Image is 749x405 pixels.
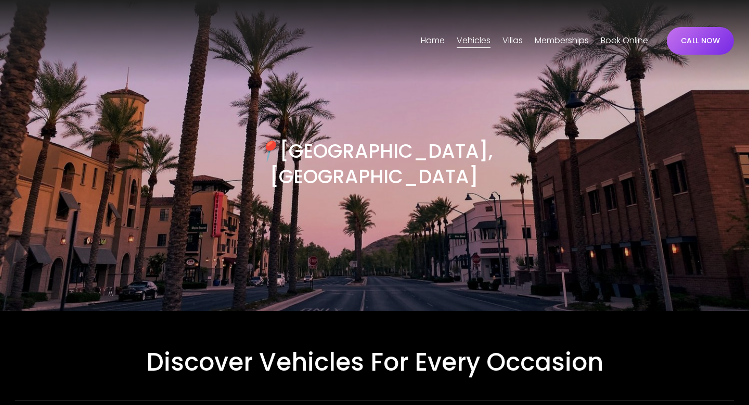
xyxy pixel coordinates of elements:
[421,33,445,49] a: Home
[457,33,490,48] span: Vehicles
[256,137,280,164] em: 📍
[502,33,523,49] a: folder dropdown
[502,33,523,48] span: Villas
[667,27,734,55] a: CALL NOW
[15,346,734,378] h2: Discover Vehicles For Every Occasion
[601,33,648,49] a: Book Online
[195,138,554,189] h3: [GEOGRAPHIC_DATA], [GEOGRAPHIC_DATA]
[457,33,490,49] a: folder dropdown
[15,15,98,67] img: Luxury Car &amp; Home Rentals For Every Occasion
[535,33,589,49] a: Memberships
